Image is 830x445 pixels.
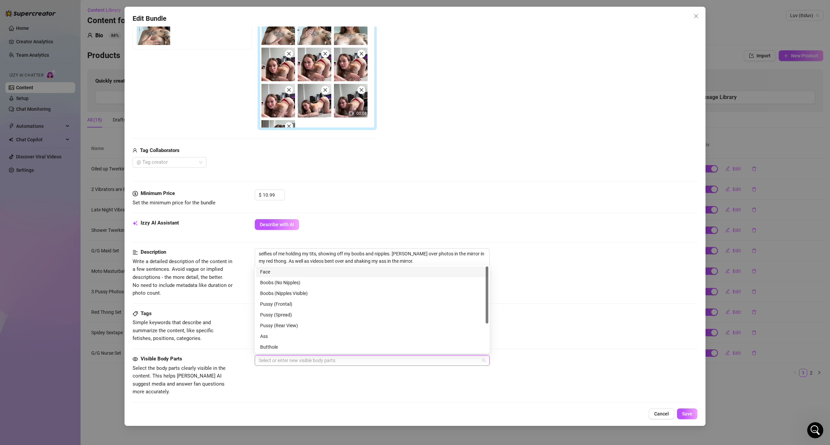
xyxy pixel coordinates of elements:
div: Recent message [14,85,120,92]
span: close [693,13,699,19]
span: Write a detailed description of the content in a few sentences. Avoid vague or implied descriptio... [133,258,233,296]
span: News [111,226,124,231]
span: user [133,147,137,155]
img: media [334,84,368,117]
button: Describe with AI [255,219,299,230]
span: Simple keywords that describe and summarize the content, like specific fetishes, positions, categ... [133,319,213,341]
img: media [334,48,368,81]
div: Feature update [14,207,54,215]
span: close [323,51,328,56]
span: Save [682,411,692,416]
span: Help [79,226,89,231]
span: tag [133,311,138,316]
button: Help [67,209,101,236]
div: Boobs (Nipples Visible) [256,288,488,299]
span: Messages [39,226,62,231]
img: logo [13,13,58,22]
img: media [298,84,331,117]
textarea: selfies of me holding my tits, showing off my boobs and nipples. [PERSON_NAME] over photos in the... [255,249,489,266]
div: Pussy (Frontal) [256,299,488,309]
span: Describe with AI [260,222,294,227]
button: News [101,209,134,236]
div: Profile image for GiselleHey Luv! Thanks so much for the info — and for letting me know it’s happ... [7,89,127,114]
div: Butthole [256,342,488,352]
span: Select the body parts clearly visible in the content. This helps [PERSON_NAME] AI suggest media a... [133,365,226,395]
div: Pussy (Rear View) [256,320,488,331]
div: Pussy (Spread) [260,311,484,318]
span: close [287,88,291,92]
img: Profile image for Ella [85,11,98,24]
button: Save [677,408,697,419]
div: Pussy (Rear View) [260,322,484,329]
span: Cancel [654,411,669,416]
strong: Izzy AI Assistant [141,220,179,226]
p: How can we help? [13,59,121,70]
strong: Visible Body Parts [141,356,182,362]
span: close [287,51,291,56]
div: Face [260,268,484,276]
div: Super Mass, Dark Mode, Message Library & Bump ImprovementsFeature update [7,155,128,247]
span: close [359,51,364,56]
div: Profile image for Nir [97,11,111,24]
button: Messages [34,209,67,236]
span: close [287,124,291,129]
strong: Description [141,249,166,255]
img: media [261,84,295,117]
img: media [334,11,368,45]
div: Pussy (Frontal) [260,300,484,308]
img: media [298,48,331,81]
span: dollar [133,190,138,198]
img: media [261,120,295,154]
div: Ass [260,333,484,340]
img: media [298,11,331,45]
span: close [323,88,328,92]
iframe: Intercom live chat [807,422,823,438]
strong: Tag Collaborators [140,147,180,153]
div: Boobs (Nipples Visible) [260,290,484,297]
button: Cancel [649,408,674,419]
div: Face [256,266,488,277]
img: media [137,11,170,45]
span: Edit Bundle [133,13,166,24]
img: Profile image for Giselle [14,95,27,108]
span: Close [691,13,701,19]
button: Find a time [14,133,120,146]
span: video-camera [349,111,354,116]
span: Set the minimum price for the bundle [133,200,215,206]
span: 00:08 [356,111,367,116]
div: 00:08 [334,84,368,117]
img: media [261,11,295,45]
span: close [359,88,364,92]
span: align-left [133,248,138,256]
div: Boobs (No Nipples) [260,279,484,286]
div: Close [115,11,128,23]
div: Pussy (Spread) [256,309,488,320]
div: • 39m ago [47,101,70,108]
p: Hi Luv 👋 [13,48,121,59]
div: Recent messageProfile image for GiselleHey Luv! Thanks so much for the info — and for letting me ... [7,79,128,114]
img: Super Mass, Dark Mode, Message Library & Bump Improvements [7,155,127,202]
button: Close [691,11,701,21]
div: Giselle [30,101,46,108]
img: media [261,48,295,81]
strong: Minimum Price [141,190,175,196]
strong: Tags [141,310,152,316]
div: Butthole [260,343,484,351]
div: Boobs (No Nipples) [256,277,488,288]
span: eye [133,356,138,362]
div: Schedule a FREE consulting call: [14,123,120,130]
span: Home [9,226,24,231]
img: Profile image for Giselle [72,11,85,24]
div: Ass [256,331,488,342]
